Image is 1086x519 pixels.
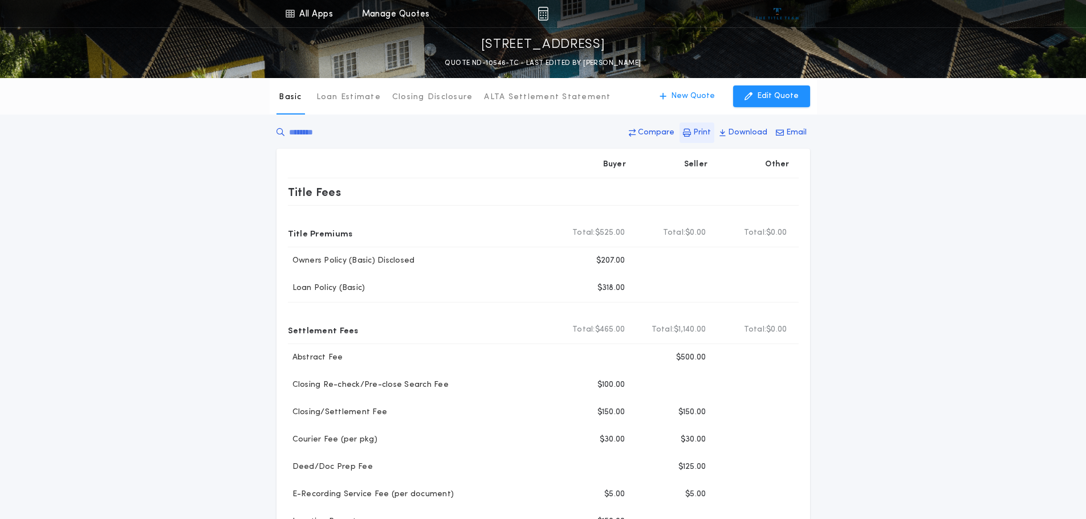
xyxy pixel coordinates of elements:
[693,127,711,138] p: Print
[596,255,625,267] p: $207.00
[678,407,706,418] p: $150.00
[288,434,377,446] p: Courier Fee (per pkg)
[676,352,706,363] p: $500.00
[733,85,810,107] button: Edit Quote
[685,227,706,239] span: $0.00
[484,92,611,103] p: ALTA Settlement Statement
[595,324,625,336] span: $465.00
[288,224,353,242] p: Title Premiums
[572,227,595,239] b: Total:
[671,91,715,102] p: New Quote
[595,227,625,239] span: $525.00
[638,127,674,138] p: Compare
[652,324,674,336] b: Total:
[756,8,799,19] img: vs-icon
[757,91,799,102] p: Edit Quote
[288,379,449,391] p: Closing Re-check/Pre-close Search Fee
[681,434,706,446] p: $30.00
[445,58,641,69] p: QUOTE ND-10546-TC - LAST EDITED BY [PERSON_NAME]
[481,36,605,54] p: [STREET_ADDRESS]
[744,324,767,336] b: Total:
[288,183,341,201] p: Title Fees
[316,92,381,103] p: Loan Estimate
[288,352,343,363] p: Abstract Fee
[680,122,714,143] button: Print
[674,324,706,336] span: $1,140.00
[684,159,708,170] p: Seller
[279,92,302,103] p: Basic
[392,92,473,103] p: Closing Disclosure
[597,407,625,418] p: $150.00
[600,434,625,446] p: $30.00
[288,283,365,294] p: Loan Policy (Basic)
[772,122,810,143] button: Email
[765,159,789,170] p: Other
[728,127,767,138] p: Download
[572,324,595,336] b: Total:
[604,489,625,500] p: $5.00
[678,461,706,473] p: $125.00
[603,159,626,170] p: Buyer
[288,255,415,267] p: Owners Policy (Basic) Disclosed
[685,489,706,500] p: $5.00
[538,7,548,21] img: img
[597,379,625,391] p: $100.00
[786,127,807,138] p: Email
[288,321,359,339] p: Settlement Fees
[625,122,678,143] button: Compare
[288,407,388,418] p: Closing/Settlement Fee
[766,227,787,239] span: $0.00
[597,283,625,294] p: $318.00
[648,85,726,107] button: New Quote
[716,122,771,143] button: Download
[744,227,767,239] b: Total:
[288,489,454,500] p: E-Recording Service Fee (per document)
[663,227,686,239] b: Total:
[766,324,787,336] span: $0.00
[288,461,373,473] p: Deed/Doc Prep Fee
